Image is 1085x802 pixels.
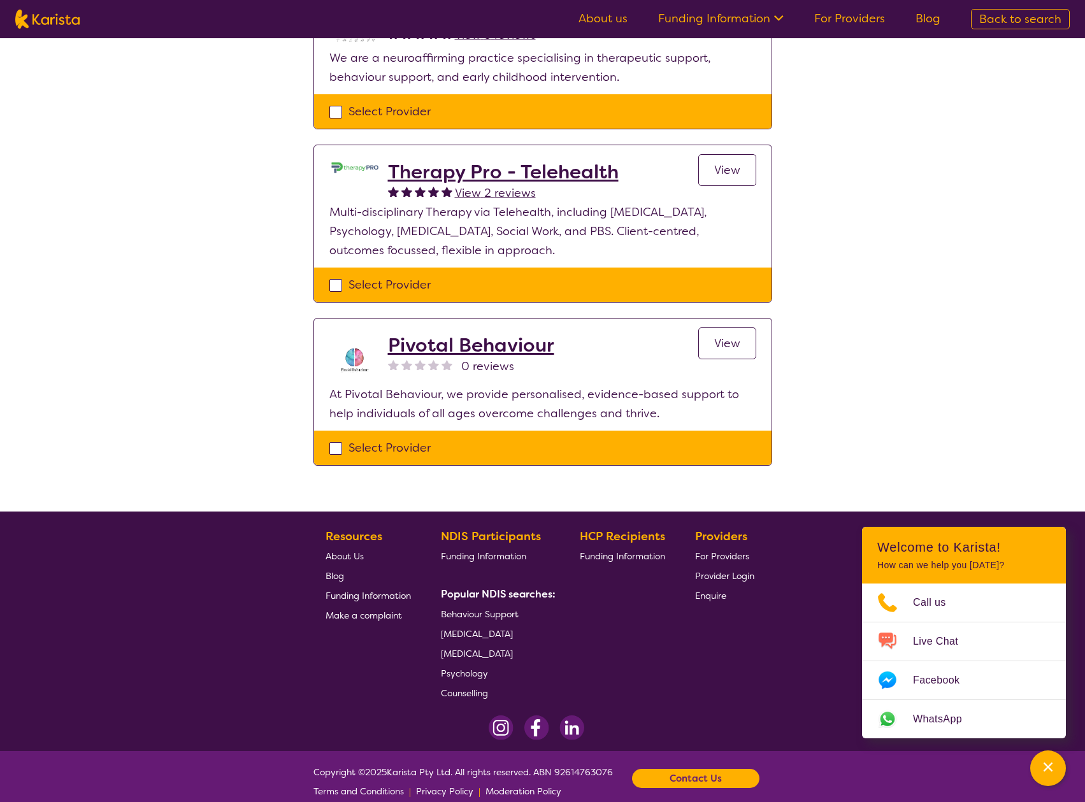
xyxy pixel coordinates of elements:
span: 0 reviews [461,357,514,376]
span: Counselling [441,687,488,699]
img: Karista logo [15,10,80,29]
span: Privacy Policy [416,785,473,797]
img: fullstar [442,186,452,197]
a: Terms and Conditions [313,782,404,801]
img: fullstar [388,186,399,197]
a: View 2 reviews [455,183,536,203]
img: nonereviewstar [415,359,426,370]
span: Psychology [441,668,488,679]
a: Web link opens in a new tab. [862,700,1066,738]
span: Facebook [913,671,975,690]
a: Therapy Pro - Telehealth [388,161,619,183]
span: Call us [913,593,961,612]
span: Funding Information [326,590,411,601]
span: Moderation Policy [485,785,561,797]
b: NDIS Participants [441,529,541,544]
span: View [714,162,740,178]
span: Make a complaint [326,610,402,621]
a: Behaviour Support [441,604,550,624]
p: At Pivotal Behaviour, we provide personalised, evidence-based support to help individuals of all ... [329,385,756,423]
a: Funding Information [580,546,665,566]
img: nonereviewstar [388,359,399,370]
a: Moderation Policy [485,782,561,801]
span: Funding Information [580,550,665,562]
img: lehxprcbtunjcwin5sb4.jpg [329,161,380,175]
p: Multi-disciplinary Therapy via Telehealth, including [MEDICAL_DATA], Psychology, [MEDICAL_DATA], ... [329,203,756,260]
span: [MEDICAL_DATA] [441,628,513,640]
a: Make a complaint [326,605,411,625]
img: fullstar [401,186,412,197]
img: nonereviewstar [428,359,439,370]
span: Provider Login [695,570,754,582]
img: LinkedIn [559,715,584,740]
p: | [478,782,480,801]
a: [MEDICAL_DATA] [441,624,550,643]
img: Facebook [524,715,549,740]
a: About Us [326,546,411,566]
a: Blog [326,566,411,585]
span: Blog [326,570,344,582]
span: Back to search [979,11,1061,27]
a: Blog [916,11,940,26]
p: | [409,782,411,801]
a: Back to search [971,9,1070,29]
p: How can we help you [DATE]? [877,560,1051,571]
span: View [714,336,740,351]
img: nonereviewstar [442,359,452,370]
b: Popular NDIS searches: [441,587,556,601]
b: Resources [326,529,382,544]
a: Funding Information [326,585,411,605]
a: Funding Information [441,546,550,566]
img: fullstar [428,186,439,197]
img: fullstar [415,186,426,197]
span: WhatsApp [913,710,977,729]
img: Instagram [489,715,514,740]
span: Funding Information [441,550,526,562]
a: Enquire [695,585,754,605]
a: Privacy Policy [416,782,473,801]
a: For Providers [814,11,885,26]
img: nonereviewstar [401,359,412,370]
span: About Us [326,550,364,562]
a: View [698,327,756,359]
a: About us [578,11,628,26]
span: Behaviour Support [441,608,519,620]
span: Copyright © 2025 Karista Pty Ltd. All rights reserved. ABN 92614763076 [313,763,613,801]
a: Provider Login [695,566,754,585]
a: Counselling [441,683,550,703]
span: [MEDICAL_DATA] [441,648,513,659]
a: Psychology [441,663,550,683]
span: View 2 reviews [455,185,536,201]
span: Live Chat [913,632,974,651]
span: Enquire [695,590,726,601]
b: Providers [695,529,747,544]
a: For Providers [695,546,754,566]
span: For Providers [695,550,749,562]
h2: Welcome to Karista! [877,540,1051,555]
div: Channel Menu [862,527,1066,738]
a: Funding Information [658,11,784,26]
p: We are a neuroaffirming practice specialising in therapeutic support, behaviour support, and earl... [329,48,756,87]
b: HCP Recipients [580,529,665,544]
a: View [698,154,756,186]
a: [MEDICAL_DATA] [441,643,550,663]
span: Terms and Conditions [313,785,404,797]
button: Channel Menu [1030,750,1066,786]
a: Pivotal Behaviour [388,334,554,357]
img: wj9hjhqjgkysxqt1appg.png [329,334,380,385]
b: Contact Us [670,769,722,788]
ul: Choose channel [862,584,1066,738]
